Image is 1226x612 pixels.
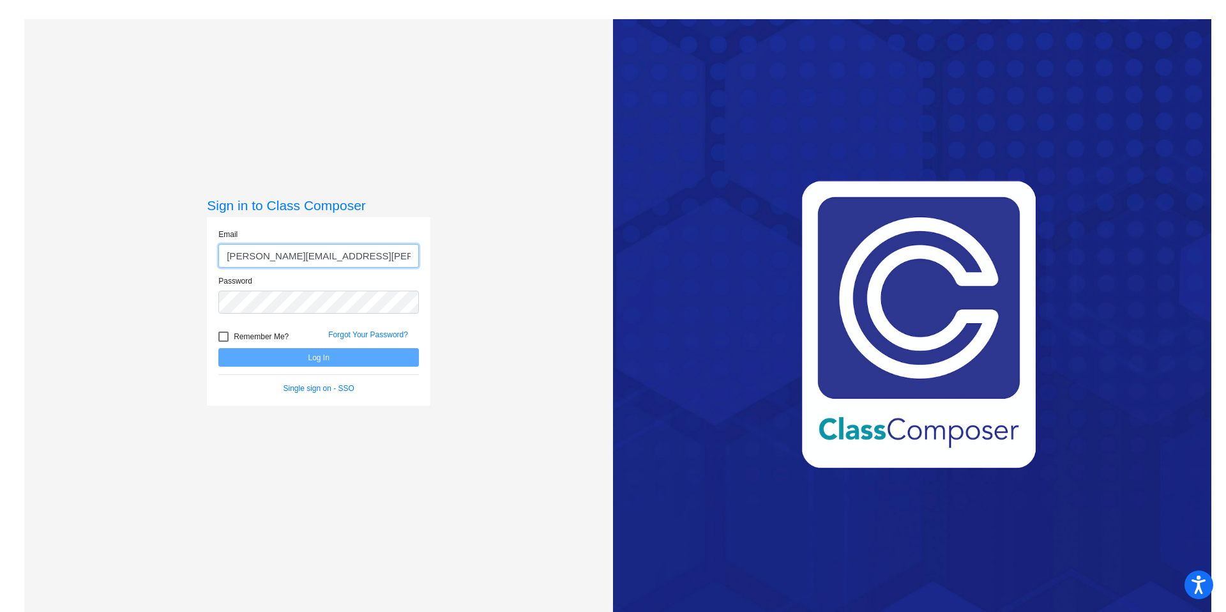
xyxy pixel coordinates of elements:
[234,329,289,344] span: Remember Me?
[218,275,252,287] label: Password
[218,348,419,367] button: Log In
[284,384,354,393] a: Single sign on - SSO
[328,330,408,339] a: Forgot Your Password?
[218,229,238,240] label: Email
[207,197,430,213] h3: Sign in to Class Composer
